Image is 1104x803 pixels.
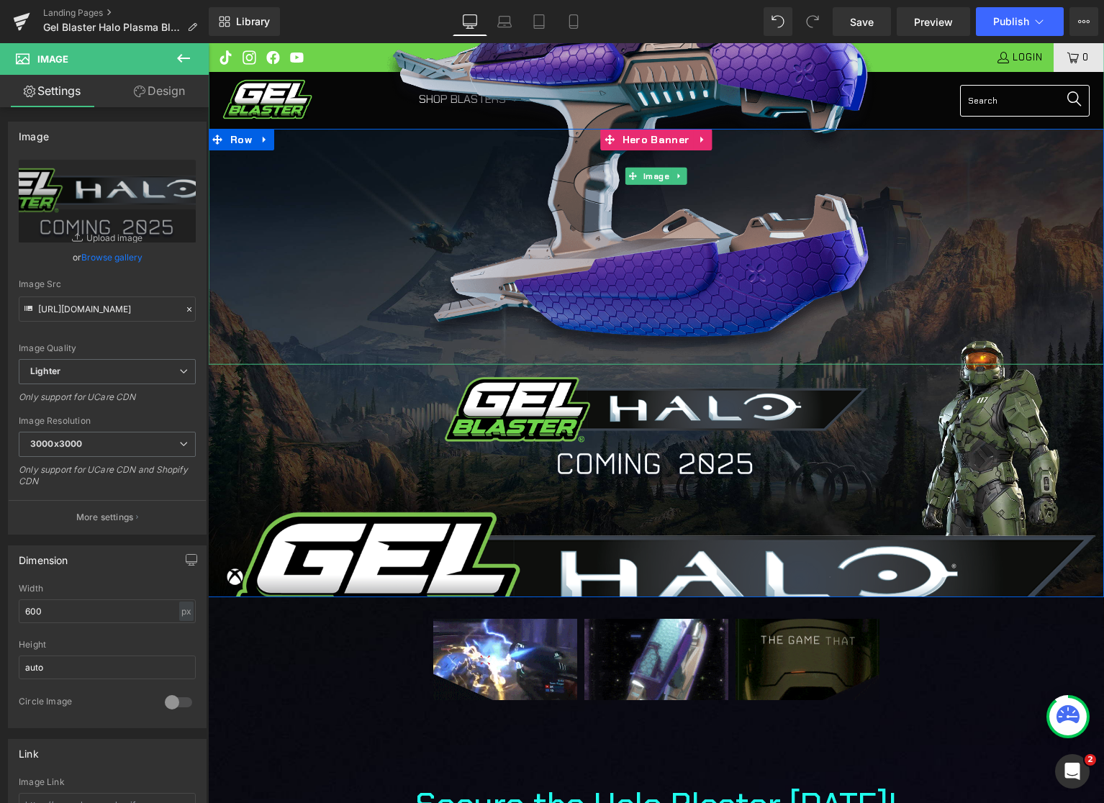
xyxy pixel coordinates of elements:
[236,15,270,28] span: Library
[43,7,209,19] a: Landing Pages
[914,14,953,30] span: Preview
[9,500,206,534] button: More settings
[522,7,556,36] a: Tablet
[1069,7,1098,36] button: More
[1055,754,1090,789] iframe: Intercom live chat
[850,14,874,30] span: Save
[19,250,196,265] div: or
[19,546,68,566] div: Dimension
[764,7,792,36] button: Undo
[19,696,150,711] div: Circle Image
[976,7,1064,36] button: Publish
[19,86,47,107] span: Row
[798,7,827,36] button: Redo
[463,124,479,141] a: Expand / Collapse
[19,584,196,594] div: Width
[30,438,82,449] b: 3000x3000
[179,602,194,621] div: px
[19,599,196,623] input: auto
[485,86,504,107] a: Expand / Collapse
[37,53,68,65] span: Image
[19,464,196,496] div: Only support for UCare CDN and Shopify CDN
[209,7,280,36] a: New Library
[487,7,522,36] a: Laptop
[411,86,485,107] span: Hero Banner
[47,86,66,107] a: Expand / Collapse
[19,343,196,353] div: Image Quality
[556,7,591,36] a: Mobile
[433,124,464,141] span: Image
[19,296,196,322] input: Link
[19,122,49,142] div: Image
[453,7,487,36] a: Desktop
[43,22,181,33] span: Gel Blaster Halo Plasma Blaster
[19,416,196,426] div: Image Resolution
[19,640,196,650] div: Height
[897,7,970,36] a: Preview
[19,740,39,760] div: Link
[19,777,196,787] div: Image Link
[30,366,60,376] b: Lighter
[171,737,725,786] h1: Secure the Halo Blaster [DATE]!
[81,245,142,270] a: Browse gallery
[107,75,212,107] a: Design
[19,279,196,289] div: Image Src
[19,655,196,679] input: auto
[1085,754,1096,766] span: 2
[19,391,196,412] div: Only support for UCare CDN
[993,16,1029,27] span: Publish
[76,511,134,524] p: More settings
